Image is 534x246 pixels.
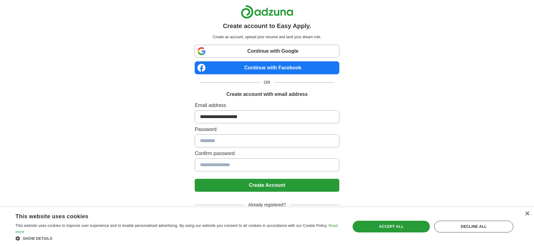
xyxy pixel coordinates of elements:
[196,34,338,40] p: Create an account, upload your resume and land your dream role.
[525,211,529,216] div: Close
[260,79,274,86] span: OR
[195,61,339,74] a: Continue with Facebook
[15,223,328,228] span: This website uses cookies to improve user experience and to enable personalised advertising. By u...
[15,235,341,241] div: Show details
[195,45,339,58] a: Continue with Google
[353,221,430,232] div: Accept all
[195,126,339,133] label: Password
[23,236,53,241] span: Show details
[15,211,325,220] div: This website uses cookies
[241,5,293,19] img: Adzuna logo
[195,179,339,192] button: Create Account
[434,221,513,232] div: Decline all
[226,91,307,98] h1: Create account with email address
[223,21,311,31] h1: Create account to Easy Apply.
[244,202,289,208] span: Already registered?
[195,102,339,109] label: Email address
[195,150,339,157] label: Confirm password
